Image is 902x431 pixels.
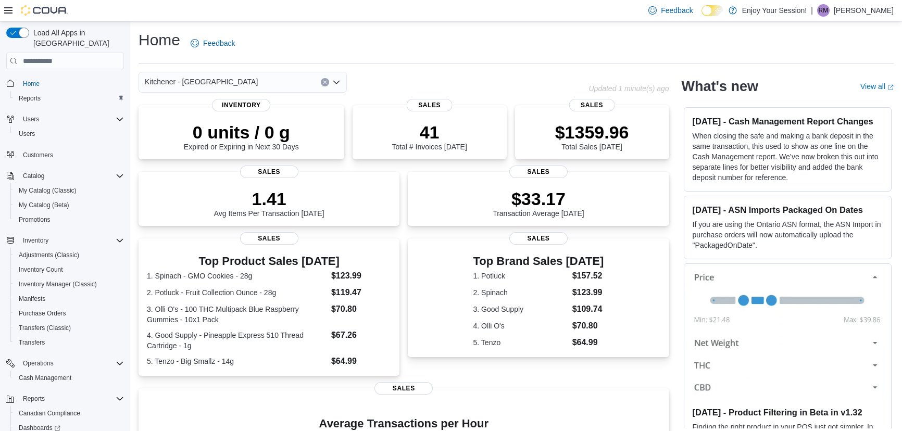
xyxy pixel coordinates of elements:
span: Purchase Orders [15,307,124,320]
dd: $70.80 [572,320,604,332]
button: Inventory Manager (Classic) [10,277,128,291]
span: RM [819,4,829,17]
button: Transfers (Classic) [10,321,128,335]
p: | [811,4,813,17]
p: 0 units / 0 g [184,122,299,143]
h3: Top Product Sales [DATE] [147,255,391,268]
span: Operations [19,357,124,370]
button: Inventory Count [10,262,128,277]
img: Cova [21,5,68,16]
dd: $64.99 [331,355,391,367]
span: Catalog [23,172,44,180]
span: My Catalog (Classic) [19,186,77,195]
dt: 3. Good Supply [473,304,568,314]
span: Sales [569,99,615,111]
span: Sales [374,382,433,395]
span: Promotions [15,213,124,226]
span: Inventory Count [15,263,124,276]
button: Catalog [2,169,128,183]
button: Users [10,126,128,141]
a: View allExternal link [860,82,894,91]
span: Feedback [661,5,693,16]
p: $1359.96 [555,122,629,143]
span: Inventory Manager (Classic) [19,280,97,288]
p: $33.17 [493,188,584,209]
span: Catalog [19,170,124,182]
span: Feedback [203,38,235,48]
dt: 2. Spinach [473,287,568,298]
dd: $123.99 [572,286,604,299]
span: Inventory [19,234,124,247]
span: Reports [23,395,45,403]
a: Manifests [15,293,49,305]
span: Manifests [15,293,124,305]
p: Enjoy Your Session! [742,4,807,17]
button: Reports [19,392,49,405]
span: Home [23,80,40,88]
span: Sales [240,166,298,178]
button: Adjustments (Classic) [10,248,128,262]
button: Reports [10,91,128,106]
span: Users [19,130,35,138]
span: My Catalog (Beta) [19,201,69,209]
a: Adjustments (Classic) [15,249,83,261]
div: Avg Items Per Transaction [DATE] [214,188,324,218]
span: Customers [23,151,53,159]
span: Transfers [15,336,124,349]
dt: 1. Potluck [473,271,568,281]
p: If you are using the Ontario ASN format, the ASN Import in purchase orders will now automatically... [693,219,883,250]
span: Adjustments (Classic) [19,251,79,259]
span: Operations [23,359,54,367]
dd: $64.99 [572,336,604,349]
span: Home [19,77,124,90]
h4: Average Transactions per Hour [147,417,661,430]
a: Feedback [186,33,239,54]
button: Inventory [19,234,53,247]
button: Manifests [10,291,128,306]
button: Inventory [2,233,128,248]
a: Customers [19,149,57,161]
button: Open list of options [332,78,341,86]
a: Users [15,128,39,140]
p: When closing the safe and making a bank deposit in the same transaction, this used to show as one... [693,131,883,183]
h2: What's new [682,78,758,95]
h3: [DATE] - Cash Management Report Changes [693,116,883,126]
h3: Top Brand Sales [DATE] [473,255,604,268]
a: Purchase Orders [15,307,70,320]
button: My Catalog (Classic) [10,183,128,198]
span: My Catalog (Beta) [15,199,124,211]
span: Canadian Compliance [19,409,80,417]
button: Reports [2,391,128,406]
button: Users [19,113,43,125]
dt: 5. Tenzo [473,337,568,348]
button: Canadian Compliance [10,406,128,421]
span: Transfers (Classic) [19,324,71,332]
h1: Home [139,30,180,50]
dd: $119.47 [331,286,391,299]
a: Promotions [15,213,55,226]
span: Cash Management [19,374,71,382]
dd: $109.74 [572,303,604,315]
p: 41 [392,122,467,143]
button: Transfers [10,335,128,350]
button: Purchase Orders [10,306,128,321]
span: Adjustments (Classic) [15,249,124,261]
span: Sales [509,232,568,245]
button: Operations [19,357,58,370]
a: Inventory Manager (Classic) [15,278,101,290]
span: Inventory [212,99,270,111]
div: Total # Invoices [DATE] [392,122,467,151]
span: Users [23,115,39,123]
dd: $123.99 [331,270,391,282]
a: My Catalog (Classic) [15,184,81,197]
button: Users [2,112,128,126]
span: Sales [240,232,298,245]
a: Reports [15,92,45,105]
span: Canadian Compliance [15,407,124,420]
span: Inventory [23,236,48,245]
dt: 1. Spinach - GMO Cookies - 28g [147,271,327,281]
button: Home [2,75,128,91]
a: Transfers [15,336,49,349]
a: Cash Management [15,372,76,384]
a: My Catalog (Beta) [15,199,73,211]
